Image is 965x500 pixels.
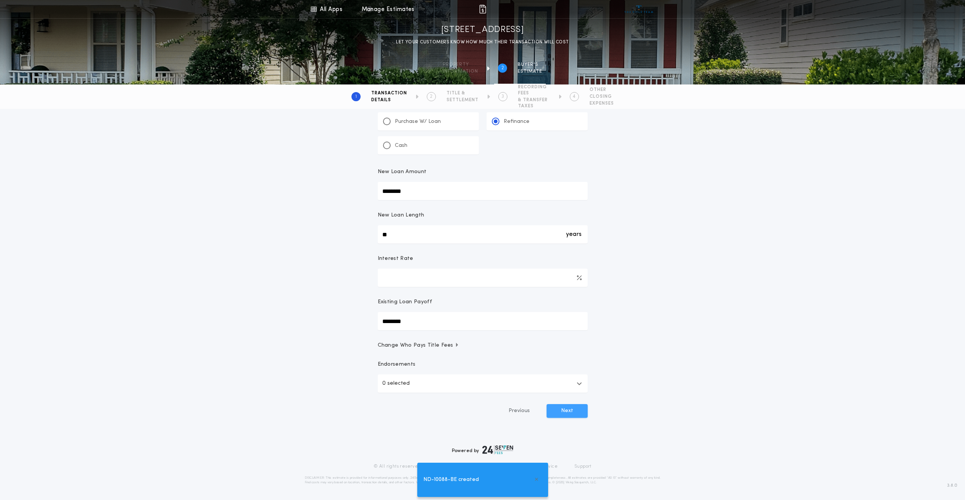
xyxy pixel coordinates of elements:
[430,94,432,100] h2: 2
[590,87,614,93] span: OTHER
[378,298,432,306] p: Existing Loan Payoff
[378,182,588,200] input: New Loan Amount
[590,94,614,100] span: CLOSING
[396,38,569,46] p: LET YOUR CUSTOMERS KNOW HOW MUCH THEIR TRANSACTION WILL COST
[371,97,407,103] span: DETAILS
[355,94,357,100] h2: 1
[378,269,588,287] input: Interest Rate
[423,476,479,484] span: ND-10088-BE created
[378,212,424,219] p: New Loan Length
[378,361,588,368] p: Endorsements
[501,65,504,71] h2: 2
[452,445,514,454] div: Powered by
[378,342,588,349] button: Change Who Pays Title Fees
[625,5,653,13] img: vs-icon
[447,90,479,96] span: TITLE &
[447,97,479,103] span: SETTLEMENT
[518,62,542,68] span: BUYER'S
[478,5,487,14] img: img
[547,404,588,418] button: Next
[378,168,427,176] p: New Loan Amount
[378,255,413,263] p: Interest Rate
[443,68,478,75] span: information
[493,404,545,418] button: Previous
[378,312,588,330] input: Existing Loan Payoff
[518,68,542,75] span: ESTIMATE
[518,97,550,109] span: & TRANSFER TAXES
[482,445,514,454] img: logo
[378,342,459,349] span: Change Who Pays Title Fees
[590,100,614,107] span: EXPENSES
[378,374,588,393] button: 0 selected
[443,62,478,68] span: Property
[518,84,550,96] span: RECORDING FEES
[395,118,441,126] p: Purchase W/ Loan
[573,94,576,100] h2: 4
[382,379,410,388] p: 0 selected
[441,24,524,36] h1: [STREET_ADDRESS]
[566,225,582,244] div: years
[504,118,529,126] p: Refinance
[371,90,407,96] span: TRANSACTION
[501,94,504,100] h2: 3
[395,142,407,150] p: Cash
